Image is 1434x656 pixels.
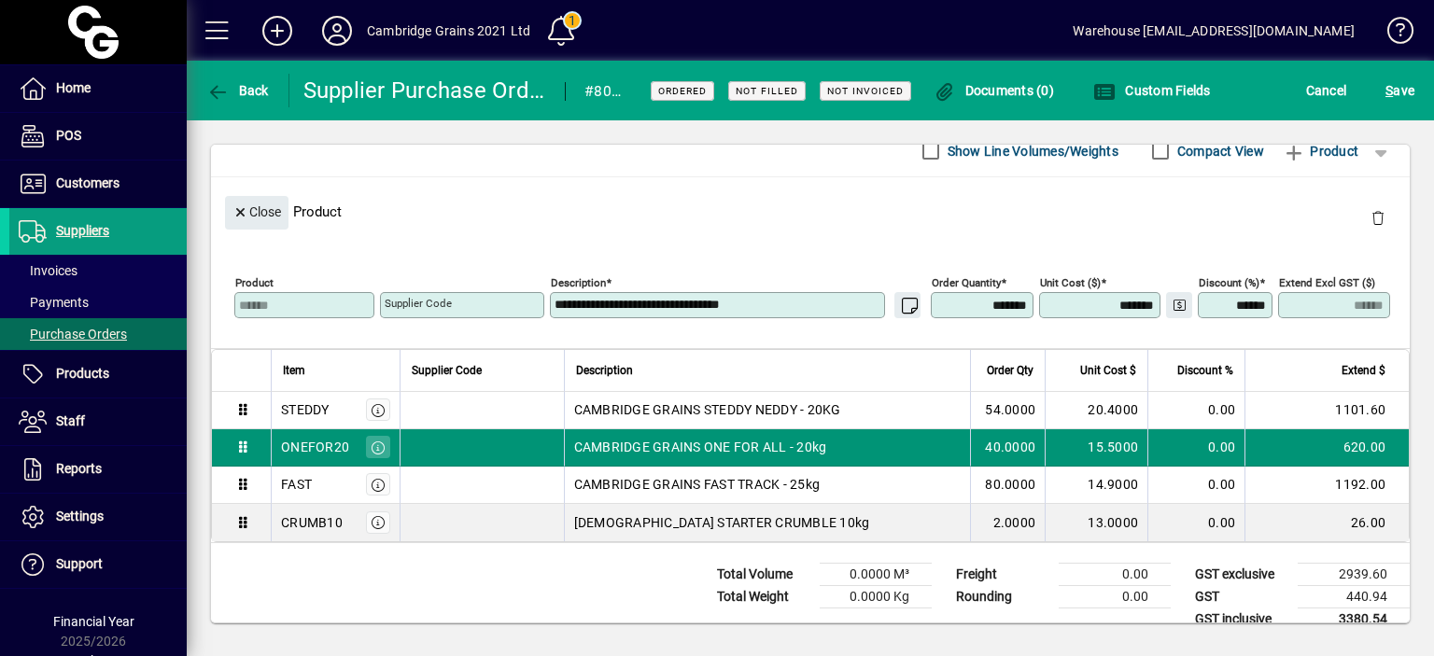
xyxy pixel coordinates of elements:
[1244,467,1409,504] td: 1192.00
[9,398,187,445] a: Staff
[1356,196,1400,241] button: Delete
[944,142,1118,161] label: Show Line Volumes/Weights
[225,196,288,230] button: Close
[281,400,330,419] div: STEDDY
[1174,142,1264,161] label: Compact View
[584,77,627,106] div: #8092
[970,392,1045,429] td: 54.0000
[1244,392,1409,429] td: 1101.60
[1373,4,1411,64] a: Knowledge Base
[235,275,274,288] mat-label: Product
[367,16,530,46] div: Cambridge Grains 2021 Ltd
[1385,76,1414,105] span: ave
[56,175,119,190] span: Customers
[220,202,293,219] app-page-header-button: Close
[658,85,707,97] span: Ordered
[1080,360,1136,381] span: Unit Cost $
[9,255,187,286] a: Invoices
[736,85,798,97] span: Not Filled
[247,14,307,48] button: Add
[1045,504,1147,541] td: 13.0000
[9,113,187,160] a: POS
[1177,360,1233,381] span: Discount %
[1059,563,1171,585] td: 0.00
[1306,76,1347,105] span: Cancel
[307,14,367,48] button: Profile
[9,541,187,588] a: Support
[574,438,827,456] span: CAMBRIDGE GRAINS ONE FOR ALL - 20kg
[211,177,1410,245] div: Product
[970,429,1045,467] td: 40.0000
[9,446,187,493] a: Reports
[1298,563,1410,585] td: 2939.60
[1073,16,1355,46] div: Warehouse [EMAIL_ADDRESS][DOMAIN_NAME]
[574,400,841,419] span: CAMBRIDGE GRAINS STEDDY NEDDY - 20KG
[9,65,187,112] a: Home
[970,504,1045,541] td: 2.0000
[283,360,305,381] span: Item
[1045,429,1147,467] td: 15.5000
[987,360,1033,381] span: Order Qty
[928,74,1059,107] button: Documents (0)
[9,318,187,350] a: Purchase Orders
[1244,429,1409,467] td: 620.00
[932,275,1001,288] mat-label: Order Quantity
[232,197,281,228] span: Close
[1045,467,1147,504] td: 14.9000
[9,494,187,540] a: Settings
[1342,360,1385,381] span: Extend $
[9,161,187,207] a: Customers
[820,563,932,585] td: 0.0000 M³
[576,360,633,381] span: Description
[708,563,820,585] td: Total Volume
[1244,504,1409,541] td: 26.00
[1147,429,1244,467] td: 0.00
[56,461,102,476] span: Reports
[1093,83,1211,98] span: Custom Fields
[574,475,821,494] span: CAMBRIDGE GRAINS FAST TRACK - 25kg
[708,585,820,607] td: Total Weight
[1040,275,1101,288] mat-label: Unit Cost ($)
[1273,134,1368,168] button: Product
[1147,467,1244,504] td: 0.00
[412,360,482,381] span: Supplier Code
[970,467,1045,504] td: 80.0000
[1283,136,1358,166] span: Product
[574,513,870,532] span: [DEMOGRAPHIC_DATA] STARTER CRUMBLE 10kg
[385,297,452,310] mat-label: Supplier Code
[1186,563,1298,585] td: GST exclusive
[56,556,103,571] span: Support
[1298,607,1410,631] td: 3380.54
[1059,585,1171,607] td: 0.00
[947,585,1059,607] td: Rounding
[56,413,85,428] span: Staff
[9,286,187,318] a: Payments
[1385,83,1393,98] span: S
[1186,585,1298,607] td: GST
[947,563,1059,585] td: Freight
[1356,209,1400,226] app-page-header-button: Delete
[206,83,269,98] span: Back
[53,614,134,629] span: Financial Year
[202,74,274,107] button: Back
[19,295,89,310] span: Payments
[9,351,187,398] a: Products
[820,585,932,607] td: 0.0000 Kg
[187,74,289,107] app-page-header-button: Back
[1186,607,1298,631] td: GST inclusive
[19,263,77,278] span: Invoices
[1089,74,1216,107] button: Custom Fields
[56,223,109,238] span: Suppliers
[1045,392,1147,429] td: 20.4000
[1301,74,1352,107] button: Cancel
[1199,275,1259,288] mat-label: Discount (%)
[1147,392,1244,429] td: 0.00
[1147,504,1244,541] td: 0.00
[56,366,109,381] span: Products
[1298,585,1410,607] td: 440.94
[1381,74,1419,107] button: Save
[551,275,606,288] mat-label: Description
[56,128,81,143] span: POS
[56,509,104,523] span: Settings
[281,438,349,456] div: ONEFOR20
